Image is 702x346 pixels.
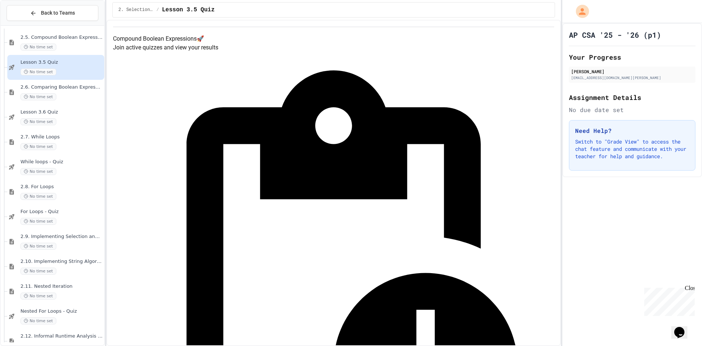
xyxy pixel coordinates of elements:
span: Nested For Loops - Quiz [20,308,103,315]
iframe: chat widget [641,285,695,316]
div: No due date set [569,105,695,114]
h3: Need Help? [575,126,689,135]
span: No time set [20,118,56,125]
div: [EMAIL_ADDRESS][DOMAIN_NAME][PERSON_NAME] [571,75,693,81]
span: No time set [20,168,56,175]
span: No time set [20,193,56,200]
h2: Assignment Details [569,92,695,103]
span: No time set [20,268,56,275]
button: Back to Teams [7,5,98,21]
span: No time set [20,93,56,100]
h1: AP CSA '25 - '26 (p1) [569,30,661,40]
h4: Compound Boolean Expressions 🚀 [113,34,554,43]
span: Lesson 3.6 Quiz [20,109,103,115]
div: [PERSON_NAME] [571,68,693,75]
span: No time set [20,218,56,225]
span: 2.7. While Loops [20,134,103,140]
span: No time set [20,143,56,150]
span: For Loops - Quiz [20,209,103,215]
span: / [156,7,159,13]
h2: Your Progress [569,52,695,62]
span: Lesson 3.5 Quiz [20,59,103,66]
span: 2.6. Comparing Boolean Expressions ([PERSON_NAME] Laws) [20,84,103,90]
span: 2.10. Implementing String Algorithms [20,258,103,265]
span: 2.8. For Loops [20,184,103,190]
span: No time set [20,68,56,75]
span: No time set [20,317,56,324]
span: No time set [20,243,56,250]
div: My Account [568,3,591,20]
span: No time set [20,293,56,300]
span: Lesson 3.5 Quiz [162,5,215,14]
span: While loops - Quiz [20,159,103,165]
span: 2.12. Informal Runtime Analysis of Loops [20,333,103,339]
span: 2.5. Compound Boolean Expressions [20,34,103,41]
span: 2.9. Implementing Selection and Iteration Algorithms [20,234,103,240]
span: Back to Teams [41,9,75,17]
iframe: chat widget [671,317,695,339]
p: Join active quizzes and view your results [113,43,554,52]
span: No time set [20,44,56,51]
span: 2. Selection and Iteration [118,7,154,13]
span: 2.11. Nested Iteration [20,283,103,290]
p: Switch to "Grade View" to access the chat feature and communicate with your teacher for help and ... [575,138,689,160]
div: Chat with us now!Close [3,3,50,46]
